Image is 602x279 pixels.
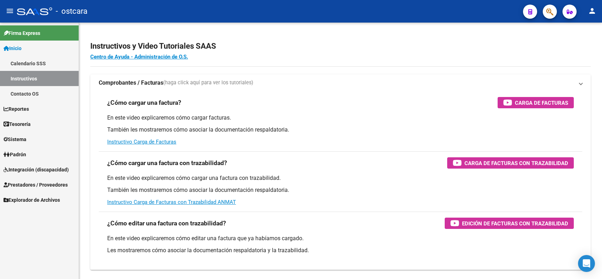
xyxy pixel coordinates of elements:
[4,29,40,37] span: Firma Express
[4,181,68,189] span: Prestadores / Proveedores
[56,4,87,19] span: - ostcara
[6,7,14,15] mat-icon: menu
[107,114,574,122] p: En este video explicaremos cómo cargar facturas.
[107,247,574,254] p: Les mostraremos cómo asociar la documentación respaldatoria y la trazabilidad.
[99,79,163,87] strong: Comprobantes / Facturas
[4,120,31,128] span: Tesorería
[515,98,568,107] span: Carga de Facturas
[447,157,574,169] button: Carga de Facturas con Trazabilidad
[4,196,60,204] span: Explorador de Archivos
[445,218,574,229] button: Edición de Facturas con Trazabilidad
[464,159,568,168] span: Carga de Facturas con Trazabilidad
[90,74,591,91] mat-expansion-panel-header: Comprobantes / Facturas(haga click aquí para ver los tutoriales)
[588,7,596,15] mat-icon: person
[4,105,29,113] span: Reportes
[107,98,181,108] h3: ¿Cómo cargar una factura?
[107,139,176,145] a: Instructivo Carga de Facturas
[4,166,69,174] span: Integración (discapacidad)
[107,158,227,168] h3: ¿Cómo cargar una factura con trazabilidad?
[107,186,574,194] p: También les mostraremos cómo asociar la documentación respaldatoria.
[90,40,591,53] h2: Instructivos y Video Tutoriales SAAS
[90,54,188,60] a: Centro de Ayuda - Administración de O.S.
[4,151,26,158] span: Padrón
[107,218,226,228] h3: ¿Cómo editar una factura con trazabilidad?
[90,91,591,270] div: Comprobantes / Facturas(haga click aquí para ver los tutoriales)
[107,235,574,242] p: En este video explicaremos cómo editar una factura que ya habíamos cargado.
[462,219,568,228] span: Edición de Facturas con Trazabilidad
[107,174,574,182] p: En este video explicaremos cómo cargar una factura con trazabilidad.
[4,135,26,143] span: Sistema
[107,199,236,205] a: Instructivo Carga de Facturas con Trazabilidad ANMAT
[498,97,574,108] button: Carga de Facturas
[107,126,574,134] p: También les mostraremos cómo asociar la documentación respaldatoria.
[578,255,595,272] div: Open Intercom Messenger
[4,44,22,52] span: Inicio
[163,79,253,87] span: (haga click aquí para ver los tutoriales)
